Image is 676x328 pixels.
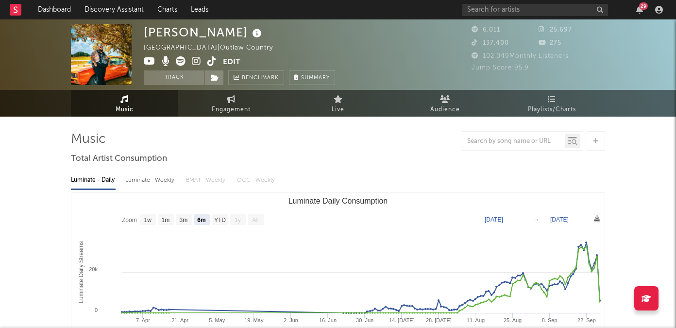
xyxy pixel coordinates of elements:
[301,75,330,81] span: Summary
[178,90,285,117] a: Engagement
[71,172,116,189] div: Luminate - Daily
[284,317,298,323] text: 2. Jun
[504,317,522,323] text: 25. Aug
[136,317,150,323] text: 7. Apr
[550,216,569,223] text: [DATE]
[212,104,251,116] span: Engagement
[430,104,460,116] span: Audience
[252,217,258,224] text: All
[636,6,643,14] button: 29
[223,56,240,69] button: Edit
[319,317,337,323] text: 16. Jun
[144,24,264,40] div: [PERSON_NAME]
[542,317,558,323] text: 8. Sep
[285,90,391,117] a: Live
[89,266,98,272] text: 20k
[244,317,264,323] text: 19. May
[228,70,284,85] a: Benchmark
[95,307,98,313] text: 0
[528,104,576,116] span: Playlists/Charts
[71,153,167,165] span: Total Artist Consumption
[391,90,498,117] a: Audience
[162,217,170,224] text: 1m
[356,317,373,323] text: 30. Jun
[462,4,608,16] input: Search for artists
[235,217,241,224] text: 1y
[125,172,176,189] div: Luminate - Weekly
[467,317,485,323] text: 11. Aug
[116,104,134,116] span: Music
[498,90,605,117] a: Playlists/Charts
[539,27,572,33] span: 25,697
[209,317,225,323] text: 5. May
[426,317,452,323] text: 28. [DATE]
[288,197,388,205] text: Luminate Daily Consumption
[289,70,335,85] button: Summary
[577,317,596,323] text: 22. Sep
[472,27,500,33] span: 6,011
[332,104,344,116] span: Live
[144,42,284,54] div: [GEOGRAPHIC_DATA] | Outlaw Country
[534,216,540,223] text: →
[242,72,279,84] span: Benchmark
[214,217,226,224] text: YTD
[180,217,188,224] text: 3m
[144,70,204,85] button: Track
[144,217,152,224] text: 1w
[472,53,569,59] span: 102,049 Monthly Listeners
[71,90,178,117] a: Music
[197,217,205,224] text: 6m
[122,217,137,224] text: Zoom
[462,138,565,145] input: Search by song name or URL
[389,317,415,323] text: 14. [DATE]
[485,216,503,223] text: [DATE]
[472,65,529,71] span: Jump Score: 95.9
[472,40,509,46] span: 137,400
[171,317,188,323] text: 21. Apr
[539,40,561,46] span: 275
[639,2,648,10] div: 29
[78,241,84,303] text: Luminate Daily Streams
